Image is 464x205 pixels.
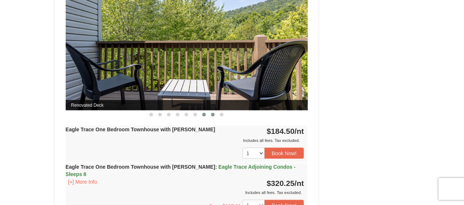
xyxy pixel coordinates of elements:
[66,100,308,110] span: Renovated Deck
[267,127,304,135] strong: $184.50
[66,164,296,177] strong: Eagle Trace One Bedroom Townhouse with [PERSON_NAME]
[66,126,215,132] strong: Eagle Trace One Bedroom Townhouse with [PERSON_NAME]
[267,179,295,187] span: $320.25
[215,164,217,169] span: :
[66,177,100,186] button: [+] More Info
[66,188,304,196] div: Includes all fees. Tax excluded.
[66,136,304,144] div: Includes all fees. Tax excluded.
[295,179,304,187] span: /nt
[264,147,304,158] button: Book Now!
[295,127,304,135] span: /nt
[66,164,296,177] span: Eagle Trace Adjoining Condos - Sleeps 8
